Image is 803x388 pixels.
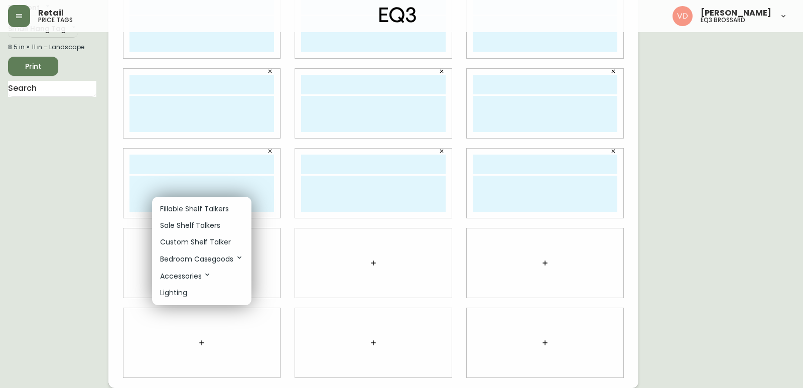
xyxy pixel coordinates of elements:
p: Accessories [160,271,211,282]
p: Custom Shelf Talker [160,237,231,247]
p: Sale Shelf Talkers [160,220,220,231]
p: Fillable Shelf Talkers [160,204,229,214]
p: Lighting [160,288,187,298]
p: Bedroom Casegoods [160,253,243,265]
